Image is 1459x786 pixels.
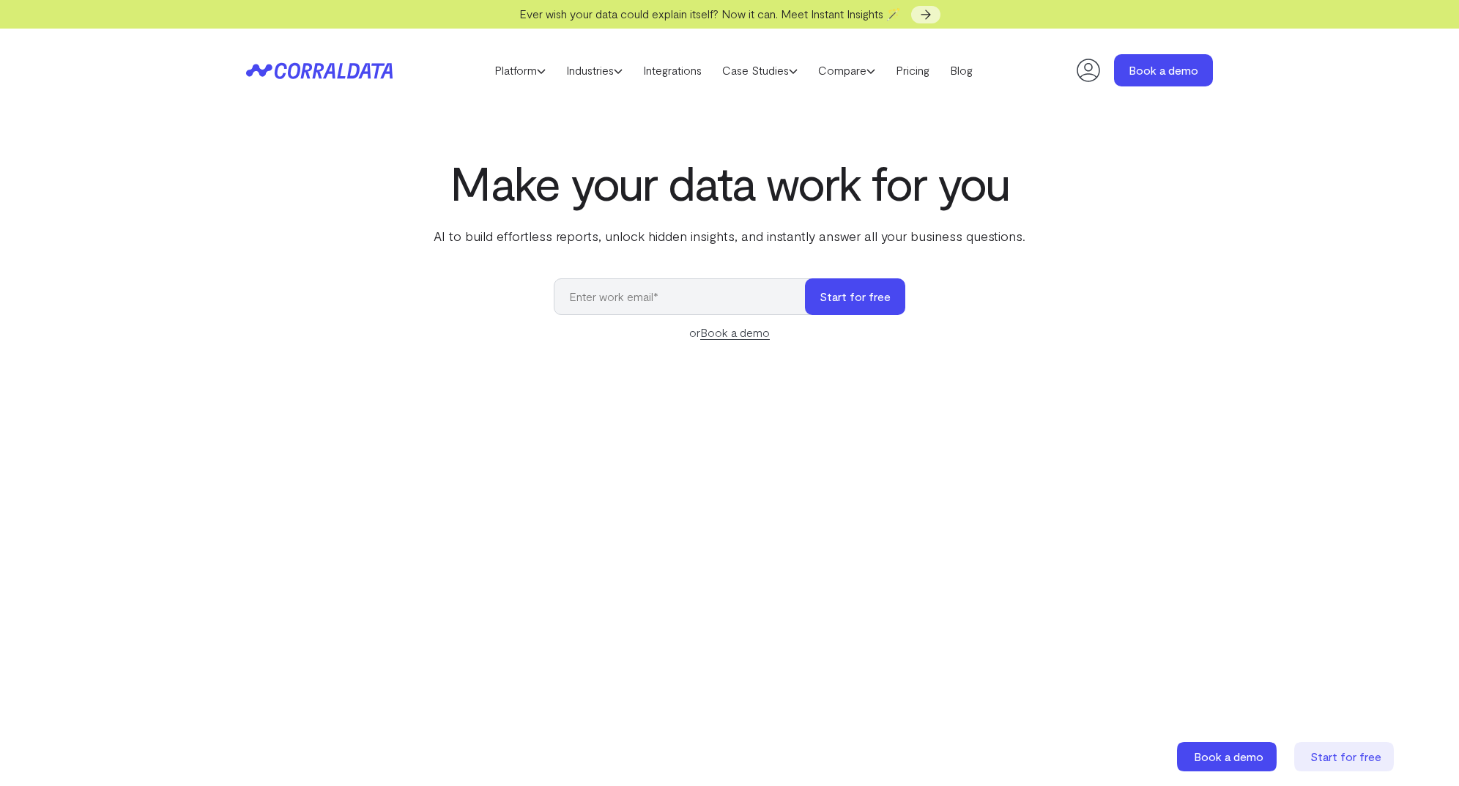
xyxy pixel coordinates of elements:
a: Start for free [1294,742,1397,771]
a: Case Studies [712,59,808,81]
input: Enter work email* [554,278,820,315]
a: Book a demo [1177,742,1280,771]
p: AI to build effortless reports, unlock hidden insights, and instantly answer all your business qu... [431,226,1028,245]
span: Ever wish your data could explain itself? Now it can. Meet Instant Insights 🪄 [519,7,901,21]
span: Start for free [1310,749,1381,763]
h1: Make your data work for you [431,156,1028,209]
a: Industries [556,59,633,81]
a: Compare [808,59,886,81]
a: Book a demo [700,325,770,340]
button: Start for free [805,278,905,315]
span: Book a demo [1194,749,1263,763]
a: Blog [940,59,983,81]
a: Pricing [886,59,940,81]
div: or [554,324,905,341]
a: Book a demo [1114,54,1213,86]
a: Platform [484,59,556,81]
a: Integrations [633,59,712,81]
